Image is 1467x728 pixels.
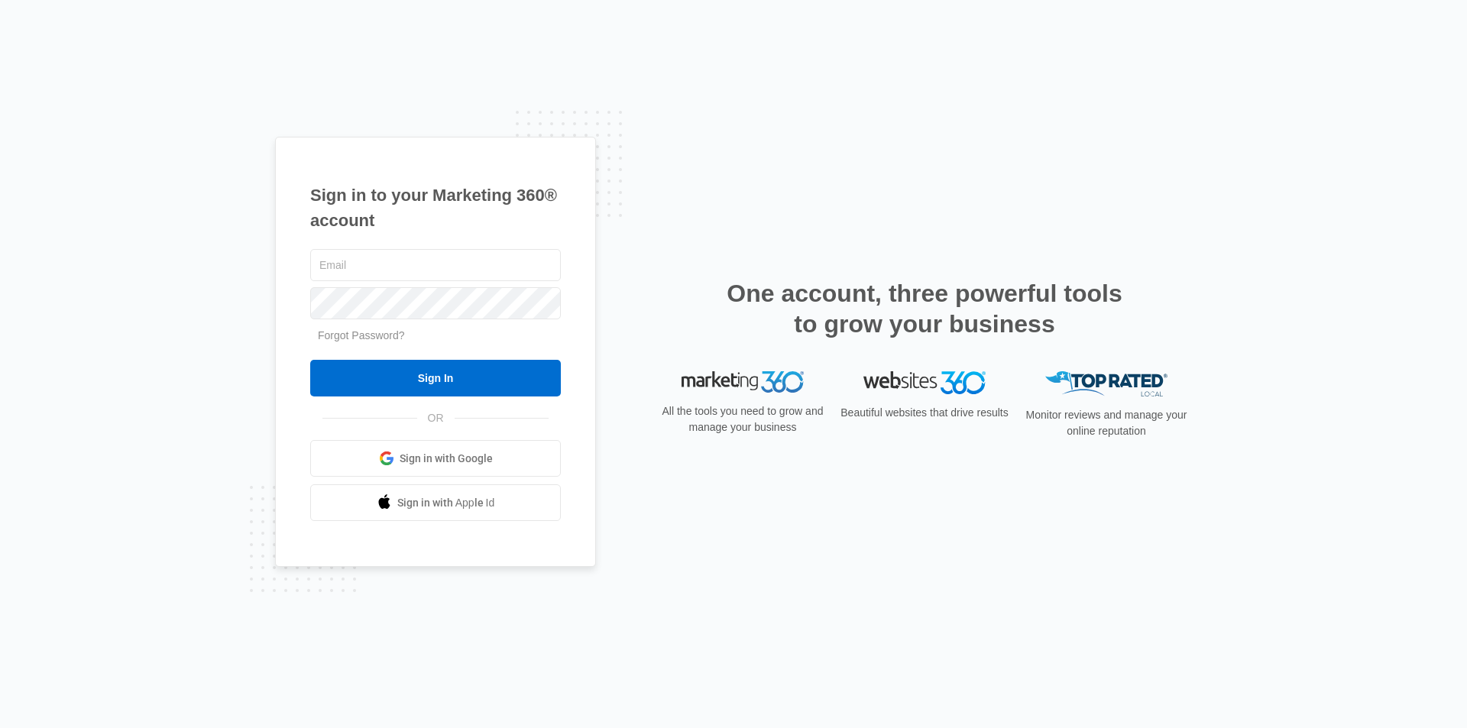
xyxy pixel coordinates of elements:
[397,495,495,511] span: Sign in with Apple Id
[417,410,455,426] span: OR
[310,360,561,396] input: Sign In
[657,403,828,435] p: All the tools you need to grow and manage your business
[400,451,493,467] span: Sign in with Google
[310,183,561,233] h1: Sign in to your Marketing 360® account
[682,371,804,393] img: Marketing 360
[1021,407,1192,439] p: Monitor reviews and manage your online reputation
[318,329,405,341] a: Forgot Password?
[1045,371,1167,396] img: Top Rated Local
[839,405,1010,421] p: Beautiful websites that drive results
[722,278,1127,339] h2: One account, three powerful tools to grow your business
[310,484,561,521] a: Sign in with Apple Id
[863,371,986,393] img: Websites 360
[310,440,561,477] a: Sign in with Google
[310,249,561,281] input: Email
